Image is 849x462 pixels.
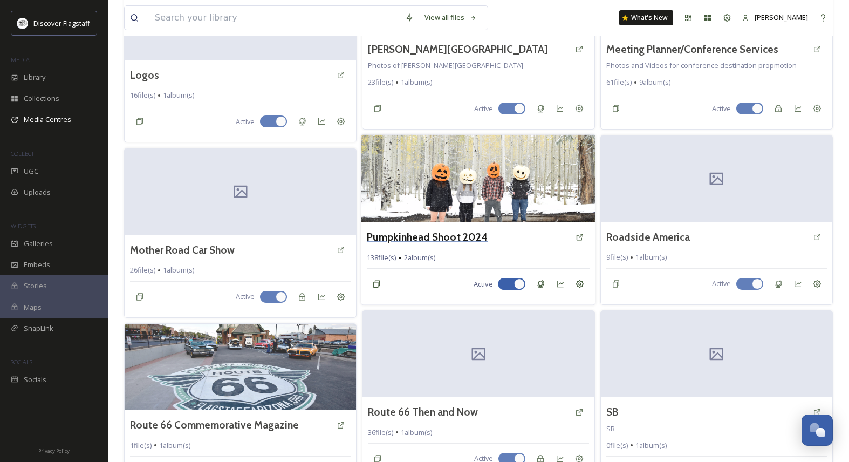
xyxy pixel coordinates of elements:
span: Active [712,104,731,114]
span: 36 file(s) [368,427,393,438]
a: Mother Road Car Show [130,242,235,258]
span: 1 file(s) [130,440,152,451]
span: 1 album(s) [635,440,667,451]
span: Photos and Videos for conference destination propmotion [606,60,797,70]
span: 23 file(s) [368,77,393,87]
input: Search your library [149,6,400,30]
span: Active [474,279,493,289]
span: 1 album(s) [163,265,194,275]
a: Logos [130,67,159,83]
span: Privacy Policy [38,447,70,454]
span: 0 file(s) [606,440,628,451]
span: MEDIA [11,56,30,64]
span: Media Centres [24,114,71,125]
span: 2 album(s) [404,253,436,263]
span: Active [236,117,255,127]
span: Active [236,291,255,302]
span: 16 file(s) [130,90,155,100]
span: 1 album(s) [159,440,190,451]
span: 1 album(s) [401,427,432,438]
span: 9 file(s) [606,252,628,262]
span: Uploads [24,187,51,198]
span: SB [606,424,615,433]
span: 138 file(s) [367,253,396,263]
span: 1 album(s) [401,77,432,87]
span: 26 file(s) [130,265,155,275]
img: Untitled%20design%20(1).png [17,18,28,29]
span: Stories [24,281,47,291]
img: DSC_0287.jpg [125,324,356,410]
span: Maps [24,302,42,312]
span: SOCIALS [11,358,32,366]
span: Galleries [24,239,53,249]
a: View all files [419,7,482,28]
a: SB [606,404,619,420]
span: Collections [24,93,59,104]
span: Library [24,72,45,83]
a: [PERSON_NAME] [737,7,813,28]
span: 61 file(s) [606,77,632,87]
span: Active [712,278,731,289]
span: SnapLink [24,323,53,334]
a: [PERSON_NAME][GEOGRAPHIC_DATA] [368,42,548,57]
a: Privacy Policy [38,444,70,457]
span: Discover Flagstaff [33,18,90,28]
button: Open Chat [802,415,833,446]
span: Socials [24,375,46,385]
span: 1 album(s) [163,90,194,100]
span: WIDGETS [11,222,36,230]
a: Route 66 Commemorative Magazine [130,417,299,433]
a: Route 66 Then and Now [368,404,478,420]
span: Photos of [PERSON_NAME][GEOGRAPHIC_DATA] [368,60,523,70]
span: UGC [24,166,38,176]
a: Meeting Planner/Conference Services [606,42,778,57]
span: 1 album(s) [635,252,667,262]
span: [PERSON_NAME] [755,12,808,22]
span: Active [474,104,493,114]
span: COLLECT [11,150,34,158]
a: Roadside America [606,229,690,245]
span: Embeds [24,260,50,270]
a: What's New [619,10,673,25]
img: DSC_0540.JPG [361,135,595,222]
a: Pumpkinhead Shoot 2024 [367,229,488,245]
span: 9 album(s) [639,77,670,87]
